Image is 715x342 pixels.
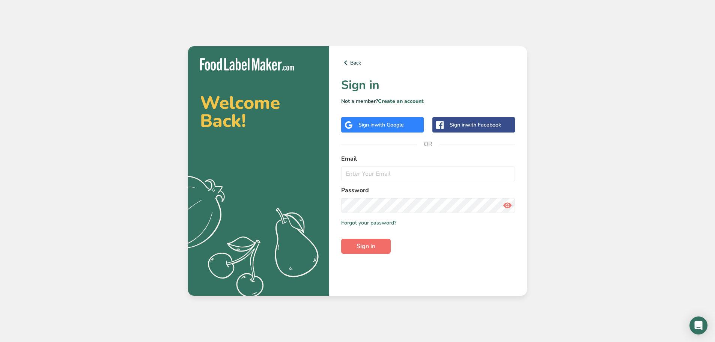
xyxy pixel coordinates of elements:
[341,239,391,254] button: Sign in
[341,166,515,181] input: Enter Your Email
[341,154,515,163] label: Email
[466,121,501,128] span: with Facebook
[341,186,515,195] label: Password
[200,58,294,71] img: Food Label Maker
[341,76,515,94] h1: Sign in
[689,316,707,334] div: Open Intercom Messenger
[341,219,396,227] a: Forgot your password?
[450,121,501,129] div: Sign in
[341,97,515,105] p: Not a member?
[378,98,424,105] a: Create an account
[341,58,515,67] a: Back
[375,121,404,128] span: with Google
[200,94,317,130] h2: Welcome Back!
[417,133,440,155] span: OR
[358,121,404,129] div: Sign in
[357,242,375,251] span: Sign in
